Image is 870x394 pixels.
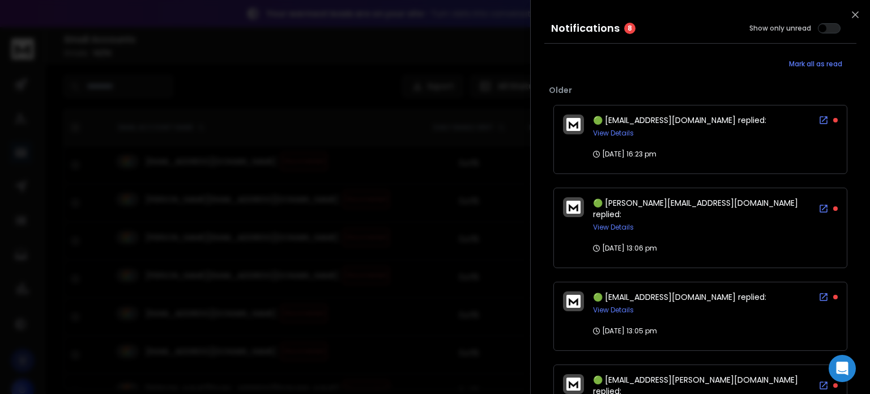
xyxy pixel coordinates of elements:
[566,378,581,391] img: logo
[593,291,766,303] span: 🟢 [EMAIL_ADDRESS][DOMAIN_NAME] replied:
[593,306,634,315] button: View Details
[593,197,798,220] span: 🟢 [PERSON_NAME][EMAIL_ADDRESS][DOMAIN_NAME] replied:
[593,223,634,232] button: View Details
[593,244,657,253] p: [DATE] 13:06 pm
[789,60,842,69] span: Mark all as read
[551,20,620,36] h3: Notifications
[775,53,856,75] button: Mark all as read
[549,84,852,96] p: Older
[749,24,811,33] label: Show only unread
[624,23,636,34] span: 8
[593,327,657,336] p: [DATE] 13:05 pm
[593,150,656,159] p: [DATE] 16:23 pm
[593,115,766,126] span: 🟢 [EMAIL_ADDRESS][DOMAIN_NAME] replied:
[593,129,634,138] button: View Details
[566,201,581,214] img: logo
[566,118,581,131] img: logo
[566,295,581,308] img: logo
[829,355,856,382] div: Open Intercom Messenger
